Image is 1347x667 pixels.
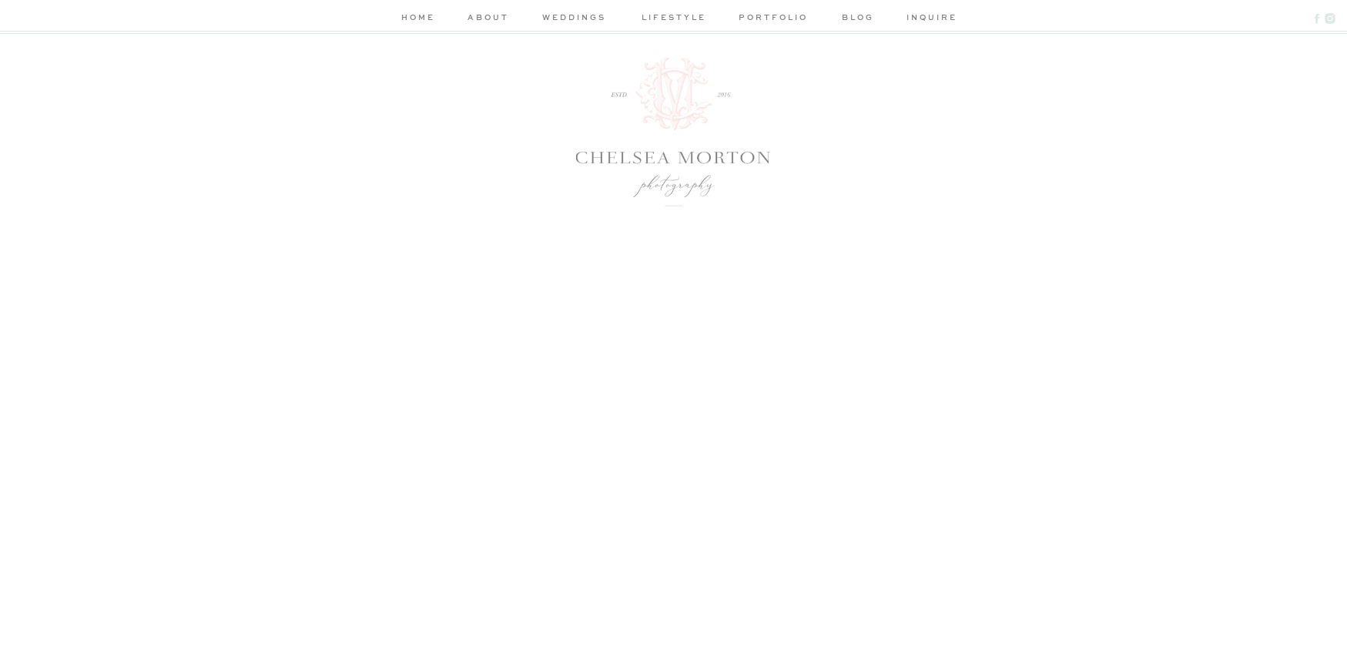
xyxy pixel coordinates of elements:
[538,11,611,27] a: weddings
[465,11,511,27] a: about
[836,11,880,27] a: blog
[398,11,439,27] a: home
[737,11,810,27] a: portfolio
[638,11,711,27] a: lifestyle
[906,11,950,27] a: inquire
